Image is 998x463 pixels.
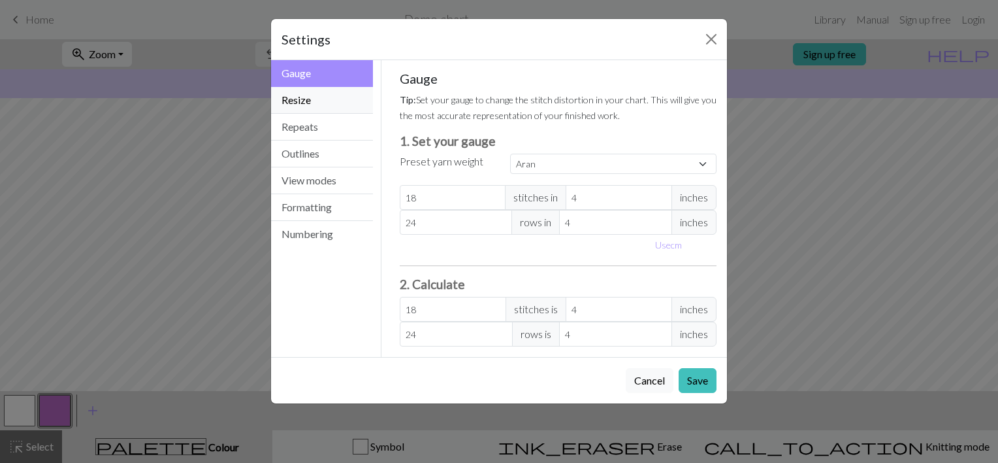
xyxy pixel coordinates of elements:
[271,141,373,167] button: Outlines
[271,167,373,194] button: View modes
[400,154,483,169] label: Preset yarn weight
[271,194,373,221] button: Formatting
[400,94,416,105] strong: Tip:
[626,368,673,393] button: Cancel
[512,322,560,347] span: rows is
[400,133,717,148] h3: 1. Set your gauge
[271,60,373,87] button: Gauge
[511,210,560,235] span: rows in
[271,87,373,114] button: Resize
[679,368,716,393] button: Save
[671,210,716,235] span: inches
[671,297,716,322] span: inches
[400,94,716,121] small: Set your gauge to change the stitch distortion in your chart. This will give you the most accurat...
[649,235,688,255] button: Usecm
[505,185,566,210] span: stitches in
[671,322,716,347] span: inches
[271,114,373,141] button: Repeats
[400,277,717,292] h3: 2. Calculate
[282,29,330,49] h5: Settings
[671,185,716,210] span: inches
[701,29,722,50] button: Close
[271,221,373,247] button: Numbering
[400,71,717,86] h5: Gauge
[506,297,566,322] span: stitches is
